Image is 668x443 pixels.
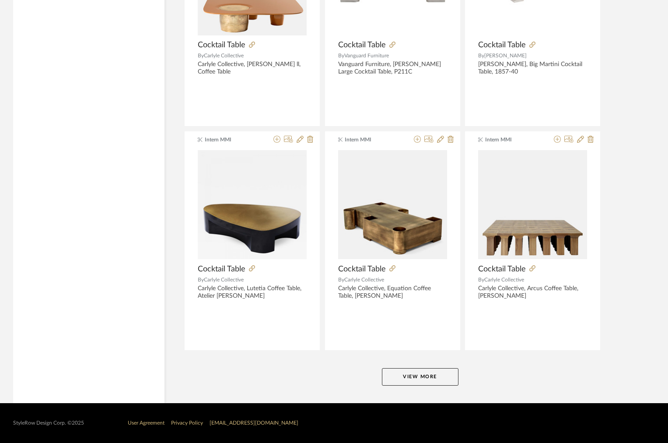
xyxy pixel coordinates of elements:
span: Cocktail Table [198,264,245,274]
div: Carlyle Collective, Arcus Coffee Table, [PERSON_NAME] [478,285,587,300]
span: Carlyle Collective [344,277,384,282]
span: Intern MMI [205,136,260,144]
div: [PERSON_NAME], Big Martini Cocktail Table, 1857-40 [478,61,587,76]
a: User Agreement [128,420,164,425]
span: Cocktail Table [338,40,386,50]
a: [EMAIL_ADDRESS][DOMAIN_NAME] [210,420,298,425]
span: Cocktail Table [478,40,526,50]
div: Carlyle Collective, Equation Coffee Table, [PERSON_NAME] [338,285,447,300]
img: Cocktail Table [478,150,587,259]
span: Carlyle Collective [204,277,244,282]
span: By [338,277,344,282]
span: Carlyle Collective [484,277,524,282]
span: Cocktail Table [478,264,526,274]
span: By [338,53,344,58]
div: Vanguard Furniture, [PERSON_NAME] Large Cocktail Table, P211C [338,61,447,76]
span: Intern MMI [345,136,400,144]
span: By [478,53,484,58]
a: Privacy Policy [171,420,203,425]
span: Intern MMI [485,136,540,144]
span: By [198,53,204,58]
span: Cocktail Table [338,264,386,274]
span: By [198,277,204,282]
img: Cocktail Table [198,150,307,259]
span: [PERSON_NAME] [484,53,527,58]
img: Cocktail Table [338,150,447,259]
span: Carlyle Collective [204,53,244,58]
span: Cocktail Table [198,40,245,50]
span: By [478,277,484,282]
button: View More [382,368,458,386]
div: Carlyle Collective, [PERSON_NAME] ll, Coffee Table [198,61,307,76]
div: StyleRow Design Corp. ©2025 [13,420,84,426]
span: Vanguard Furniture [344,53,389,58]
div: Carlyle Collective, Lutetia Coffee Table, Atelier [PERSON_NAME] [198,285,307,300]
